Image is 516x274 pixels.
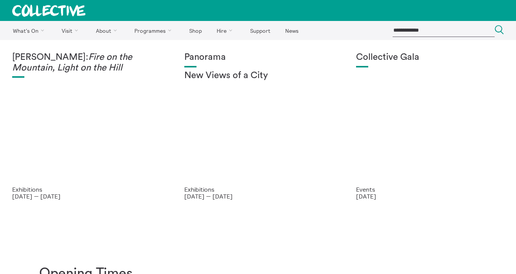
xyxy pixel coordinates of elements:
[344,40,516,212] a: Collective Gala 2023. Image credit Sally Jubb. Collective Gala Events [DATE]
[12,193,160,200] p: [DATE] — [DATE]
[89,21,126,40] a: About
[243,21,277,40] a: Support
[356,193,504,200] p: [DATE]
[55,21,88,40] a: Visit
[172,40,344,212] a: Collective Panorama June 2025 small file 8 Panorama New Views of a City Exhibitions [DATE] — [DATE]
[356,186,504,193] p: Events
[184,52,332,63] h1: Panorama
[356,52,504,63] h1: Collective Gala
[184,186,332,193] p: Exhibitions
[6,21,54,40] a: What's On
[278,21,305,40] a: News
[12,53,132,72] em: Fire on the Mountain, Light on the Hill
[184,193,332,200] p: [DATE] — [DATE]
[184,71,332,81] h2: New Views of a City
[182,21,208,40] a: Shop
[12,52,160,73] h1: [PERSON_NAME]:
[128,21,181,40] a: Programmes
[210,21,242,40] a: Hire
[12,186,160,193] p: Exhibitions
